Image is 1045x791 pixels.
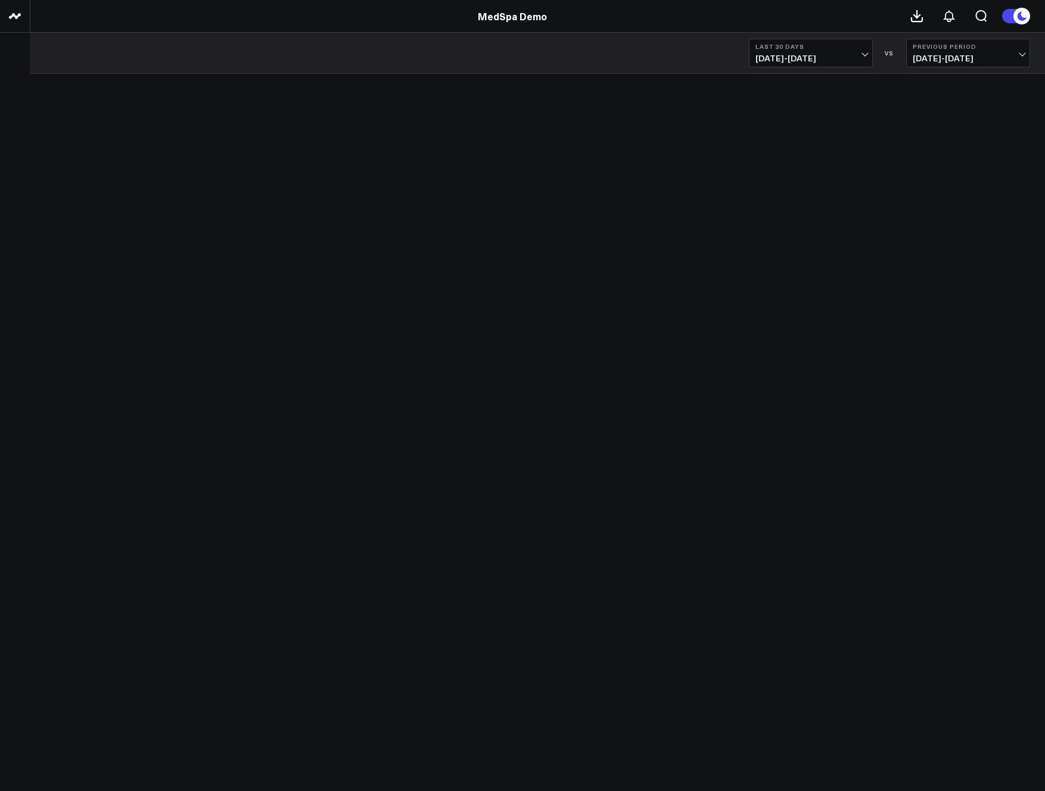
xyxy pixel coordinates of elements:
[755,54,866,63] span: [DATE] - [DATE]
[913,43,1024,50] b: Previous Period
[879,49,900,57] div: VS
[913,54,1024,63] span: [DATE] - [DATE]
[478,10,547,23] a: MedSpa Demo
[906,39,1030,67] button: Previous Period[DATE]-[DATE]
[755,43,866,50] b: Last 30 Days
[749,39,873,67] button: Last 30 Days[DATE]-[DATE]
